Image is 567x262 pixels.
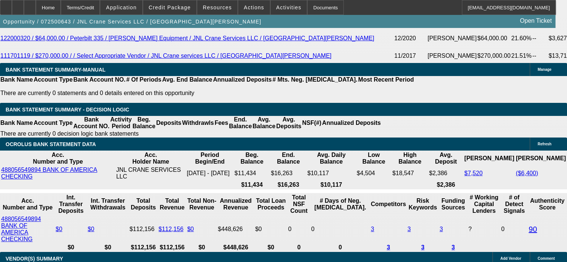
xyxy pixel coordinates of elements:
a: $0 [88,226,94,232]
th: Account Type [33,76,73,83]
td: [DATE] - [DATE] [186,166,233,180]
th: Acc. Number and Type [1,151,115,165]
td: 21.60% [511,28,532,49]
td: -- [532,28,548,49]
th: End. Balance [271,151,306,165]
th: Low Balance [356,151,391,165]
th: End. Balance [229,116,252,130]
th: Total Loan Proceeds [255,194,287,215]
button: Credit Package [143,0,196,15]
th: Authenticity Score [528,194,566,215]
span: Actions [244,4,264,10]
a: 3 [387,244,390,250]
td: $64,000.00 [477,28,511,49]
th: Total Non-Revenue [187,194,217,215]
th: $112,156 [158,244,186,251]
th: # Days of Neg. [MEDICAL_DATA]. [311,194,370,215]
td: 0 [501,215,527,243]
a: 111701119 / $270,000.00 / / Select Appropriate Vendor / JNL Crane services LLC / [GEOGRAPHIC_DATA... [0,53,331,59]
a: Open Ticket [517,15,555,27]
span: Refresh [538,142,551,146]
th: [PERSON_NAME] [464,151,514,165]
th: NSF(#) [302,116,322,130]
a: 3 [421,244,425,250]
td: $112,156 [129,215,158,243]
td: $10,117 [307,166,356,180]
th: $448,626 [217,244,254,251]
td: $2,386 [429,166,463,180]
th: Acc. Number and Type [1,194,54,215]
a: $112,156 [158,226,183,232]
th: Total Revenue [158,194,186,215]
td: 0 [288,215,310,243]
th: Annualized Deposits [322,116,381,130]
th: $2,386 [429,181,463,189]
th: Bank Account NO. [73,76,126,83]
td: [PERSON_NAME] [427,49,477,63]
th: Sum of the Total NSF Count and Total Overdraft Fee Count from Ocrolus [288,194,310,215]
th: Int. Transfer Deposits [55,194,86,215]
button: Application [100,0,142,15]
th: [PERSON_NAME] [516,151,566,165]
a: 3 [371,226,374,232]
th: Withdrawls [182,116,214,130]
a: $7,520 [464,170,482,176]
td: $270,000.00 [477,49,511,63]
td: JNL CRANE SERVICES LLC [116,166,186,180]
th: Beg. Balance [132,116,155,130]
th: $11,434 [234,181,270,189]
td: $11,434 [234,166,270,180]
span: Refresh to pull Number of Working Capital Lenders [468,226,472,232]
th: # Mts. Neg. [MEDICAL_DATA]. [272,76,358,83]
span: Credit Package [149,4,191,10]
th: Activity Period [110,116,132,130]
p: There are currently 0 statements and 0 details entered on this opportunity [0,90,414,97]
th: Period Begin/End [186,151,233,165]
th: 0 [311,244,370,251]
td: -- [532,49,548,63]
th: $10,117 [307,181,356,189]
a: $0 [56,226,62,232]
th: # of Detect Signals [501,194,527,215]
a: 3 [407,226,411,232]
th: $0 [255,244,287,251]
span: Application [106,4,136,10]
div: $448,626 [218,226,253,233]
span: Activities [276,4,302,10]
td: $18,547 [392,166,428,180]
th: Acc. Holder Name [116,151,186,165]
span: VENDOR(S) SUMMARY [6,256,63,262]
th: Beg. Balance [234,151,270,165]
th: Funding Sources [439,194,467,215]
td: 21.51% [511,49,532,63]
td: 0 [311,215,370,243]
th: Annualized Revenue [217,194,254,215]
td: $0 [255,215,287,243]
a: 90 [529,225,537,233]
a: 488056549894 BANK OF AMERICA CHECKING [1,167,97,180]
th: Avg. End Balance [162,76,213,83]
th: Avg. Balance [252,116,275,130]
th: $112,156 [129,244,158,251]
th: Avg. Deposits [276,116,302,130]
th: # Of Periods [126,76,162,83]
td: 11/2017 [394,49,427,63]
th: Total Deposits [129,194,158,215]
span: Manage [538,67,551,72]
a: 122000320 / $64,000.00 / Peterbilt 335 / [PERSON_NAME] Equipment / JNL Crane Services LLC / [GEOG... [0,35,374,41]
span: Comment [538,256,555,261]
th: $16,263 [271,181,306,189]
th: 0 [288,244,310,251]
th: $0 [187,244,217,251]
th: # Working Capital Lenders [468,194,500,215]
th: Int. Transfer Withdrawals [87,194,128,215]
span: BANK STATEMENT SUMMARY-MANUAL [6,67,105,73]
th: Deposits [156,116,182,130]
th: High Balance [392,151,428,165]
td: 12/2020 [394,28,427,49]
a: $0 [187,226,194,232]
th: Bank Account NO. [73,116,110,130]
button: Actions [238,0,270,15]
a: 3 [440,226,443,232]
span: Add Vendor [500,256,521,261]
